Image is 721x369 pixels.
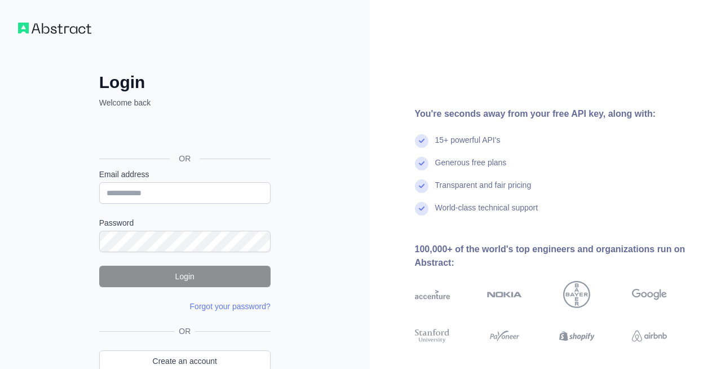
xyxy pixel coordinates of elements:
[559,327,594,345] img: shopify
[435,179,532,202] div: Transparent and fair pricing
[487,327,522,345] img: payoneer
[94,121,274,146] iframe: Schaltfläche „Über Google anmelden“
[435,134,501,157] div: 15+ powerful API's
[99,97,271,108] p: Welcome back
[415,157,428,170] img: check mark
[18,23,91,34] img: Workflow
[415,327,450,345] img: stanford university
[415,107,704,121] div: You're seconds away from your free API key, along with:
[99,266,271,287] button: Login
[632,281,667,308] img: google
[435,157,507,179] div: Generous free plans
[415,179,428,193] img: check mark
[415,281,450,308] img: accenture
[99,169,271,180] label: Email address
[190,302,271,311] a: Forgot your password?
[99,72,271,93] h2: Login
[632,327,667,345] img: airbnb
[174,326,195,337] span: OR
[415,134,428,148] img: check mark
[99,217,271,229] label: Password
[435,202,538,225] div: World-class technical support
[563,281,590,308] img: bayer
[487,281,522,308] img: nokia
[170,153,200,164] span: OR
[415,243,704,270] div: 100,000+ of the world's top engineers and organizations run on Abstract:
[415,202,428,216] img: check mark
